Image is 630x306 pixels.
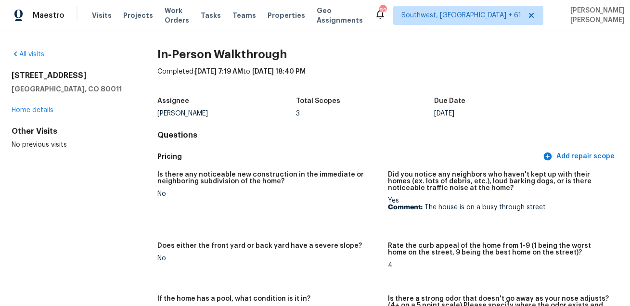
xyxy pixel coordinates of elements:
h5: If the home has a pool, what condition is it in? [157,295,310,302]
h5: Did you notice any neighbors who haven't kept up with their homes (ex. lots of debris, etc.), lou... [388,171,611,191]
b: Comment: [388,204,423,211]
div: [PERSON_NAME] [157,110,296,117]
span: Visits [92,11,112,20]
h5: Total Scopes [296,98,340,104]
span: Projects [123,11,153,20]
div: [DATE] [434,110,572,117]
span: Tasks [201,12,221,19]
h2: In-Person Walkthrough [157,50,618,59]
span: No previous visits [12,141,67,148]
div: 3 [296,110,434,117]
h4: Questions [157,130,618,140]
div: Yes [388,197,611,211]
h5: Assignee [157,98,189,104]
div: Other Visits [12,127,127,136]
span: [DATE] 7:19 AM [195,68,243,75]
div: Completed: to [157,67,618,92]
div: No [157,191,380,197]
span: Maestro [33,11,64,20]
span: [PERSON_NAME] [PERSON_NAME] [566,6,625,25]
h5: [GEOGRAPHIC_DATA], CO 80011 [12,84,127,94]
span: Work Orders [165,6,189,25]
span: Properties [268,11,305,20]
span: [DATE] 18:40 PM [252,68,306,75]
span: Geo Assignments [317,6,363,25]
span: Add repair scope [545,151,615,163]
h5: Due Date [434,98,465,104]
a: Home details [12,107,53,114]
span: Southwest, [GEOGRAPHIC_DATA] + 61 [401,11,521,20]
span: Teams [232,11,256,20]
a: All visits [12,51,44,58]
h5: Does either the front yard or back yard have a severe slope? [157,242,362,249]
h2: [STREET_ADDRESS] [12,71,127,80]
div: 4 [388,262,611,268]
div: No [157,255,380,262]
div: 825 [379,6,386,15]
h5: Pricing [157,152,541,162]
button: Add repair scope [541,148,618,166]
h5: Is there any noticeable new construction in the immediate or neighboring subdivision of the home? [157,171,380,185]
p: The house is on a busy through street [388,204,611,211]
h5: Rate the curb appeal of the home from 1-9 (1 being the worst home on the street, 9 being the best... [388,242,611,256]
